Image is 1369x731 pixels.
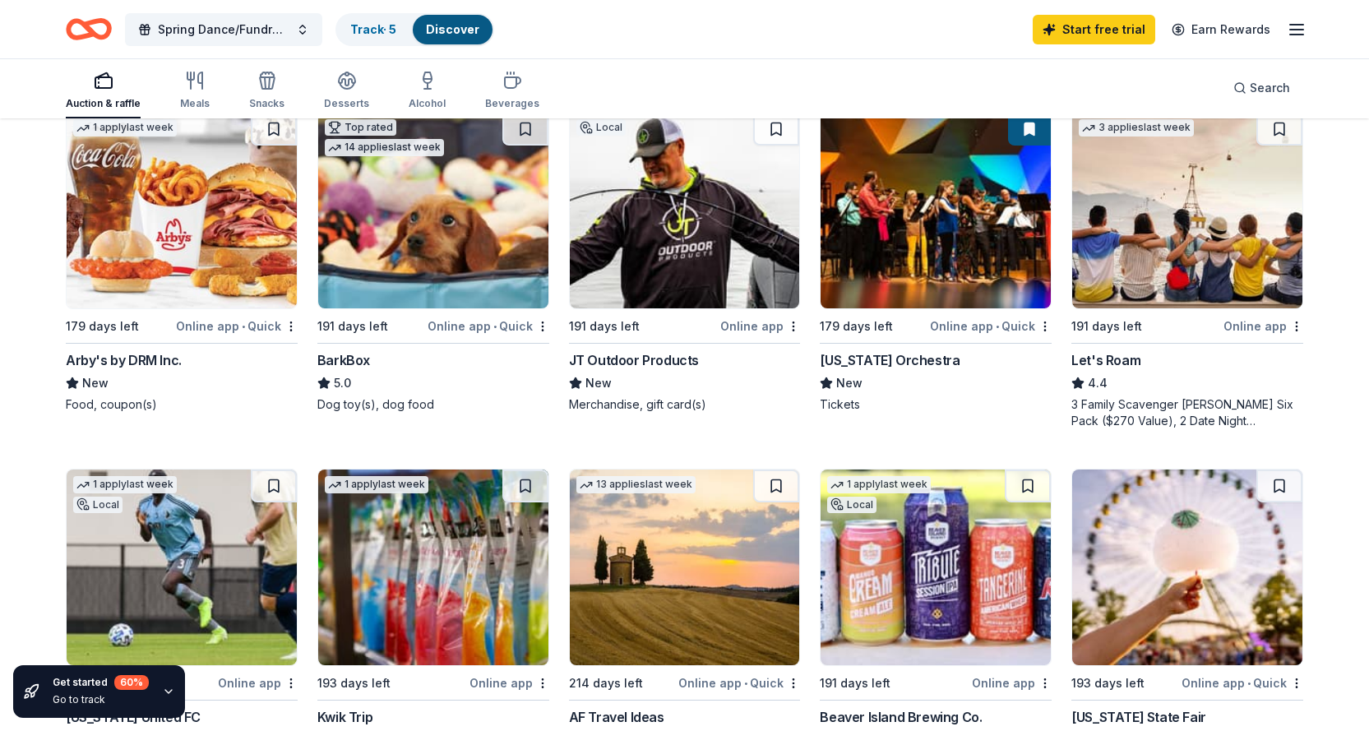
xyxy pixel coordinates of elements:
[324,97,369,110] div: Desserts
[318,470,548,665] img: Image for Kwik Trip
[930,316,1052,336] div: Online app Quick
[1088,373,1108,393] span: 4.4
[67,470,297,665] img: Image for Minnesota United FC
[125,13,322,46] button: Spring Dance/Fundraiser
[570,113,800,308] img: Image for JT Outdoor Products
[1247,677,1251,690] span: •
[249,97,284,110] div: Snacks
[1071,673,1145,693] div: 193 days left
[1162,15,1280,44] a: Earn Rewards
[820,317,893,336] div: 179 days left
[820,112,1052,413] a: Image for Minnesota Orchestra179 days leftOnline app•Quick[US_STATE] OrchestraNewTickets
[180,97,210,110] div: Meals
[66,97,141,110] div: Auction & raffle
[569,112,801,413] a: Image for JT Outdoor ProductsLocal191 days leftOnline appJT Outdoor ProductsNewMerchandise, gift ...
[73,476,177,493] div: 1 apply last week
[821,470,1051,665] img: Image for Beaver Island Brewing Co.
[493,320,497,333] span: •
[334,373,351,393] span: 5.0
[1072,470,1302,665] img: Image for Minnesota State Fair
[66,396,298,413] div: Food, coupon(s)
[249,64,284,118] button: Snacks
[1071,350,1140,370] div: Let's Roam
[1250,78,1290,98] span: Search
[325,119,396,136] div: Top rated
[570,470,800,665] img: Image for AF Travel Ideas
[66,112,298,413] a: Image for Arby's by DRM Inc.1 applylast week179 days leftOnline app•QuickArby's by DRM Inc.NewFoo...
[720,316,800,336] div: Online app
[1071,396,1303,429] div: 3 Family Scavenger [PERSON_NAME] Six Pack ($270 Value), 2 Date Night Scavenger [PERSON_NAME] Two ...
[318,113,548,308] img: Image for BarkBox
[820,707,982,727] div: Beaver Island Brewing Co.
[317,112,549,413] a: Image for BarkBoxTop rated14 applieslast week191 days leftOnline app•QuickBarkBox5.0Dog toy(s), d...
[836,373,863,393] span: New
[180,64,210,118] button: Meals
[1033,15,1155,44] a: Start free trial
[821,113,1051,308] img: Image for Minnesota Orchestra
[678,673,800,693] div: Online app Quick
[335,13,494,46] button: Track· 5Discover
[158,20,289,39] span: Spring Dance/Fundraiser
[66,64,141,118] button: Auction & raffle
[485,97,539,110] div: Beverages
[409,64,446,118] button: Alcohol
[744,677,747,690] span: •
[1079,119,1194,136] div: 3 applies last week
[73,119,177,136] div: 1 apply last week
[317,707,372,727] div: Kwik Trip
[820,350,960,370] div: [US_STATE] Orchestra
[409,97,446,110] div: Alcohol
[827,476,931,493] div: 1 apply last week
[66,350,182,370] div: Arby's by DRM Inc.
[242,320,245,333] span: •
[576,119,626,136] div: Local
[569,350,699,370] div: JT Outdoor Products
[317,673,391,693] div: 193 days left
[426,22,479,36] a: Discover
[82,373,109,393] span: New
[1182,673,1303,693] div: Online app Quick
[1220,72,1303,104] button: Search
[569,673,643,693] div: 214 days left
[114,675,149,690] div: 60 %
[820,673,890,693] div: 191 days left
[317,350,370,370] div: BarkBox
[469,673,549,693] div: Online app
[324,64,369,118] button: Desserts
[66,317,139,336] div: 179 days left
[569,317,640,336] div: 191 days left
[1071,707,1206,727] div: [US_STATE] State Fair
[1071,317,1142,336] div: 191 days left
[325,139,444,156] div: 14 applies last week
[1223,316,1303,336] div: Online app
[67,113,297,308] img: Image for Arby's by DRM Inc.
[569,396,801,413] div: Merchandise, gift card(s)
[317,396,549,413] div: Dog toy(s), dog food
[325,476,428,493] div: 1 apply last week
[972,673,1052,693] div: Online app
[66,10,112,49] a: Home
[996,320,999,333] span: •
[53,693,149,706] div: Go to track
[176,316,298,336] div: Online app Quick
[73,497,123,513] div: Local
[820,396,1052,413] div: Tickets
[569,707,664,727] div: AF Travel Ideas
[350,22,396,36] a: Track· 5
[317,317,388,336] div: 191 days left
[1072,113,1302,308] img: Image for Let's Roam
[53,675,149,690] div: Get started
[585,373,612,393] span: New
[1071,112,1303,429] a: Image for Let's Roam3 applieslast week191 days leftOnline appLet's Roam4.43 Family Scavenger [PER...
[576,476,696,493] div: 13 applies last week
[827,497,876,513] div: Local
[428,316,549,336] div: Online app Quick
[485,64,539,118] button: Beverages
